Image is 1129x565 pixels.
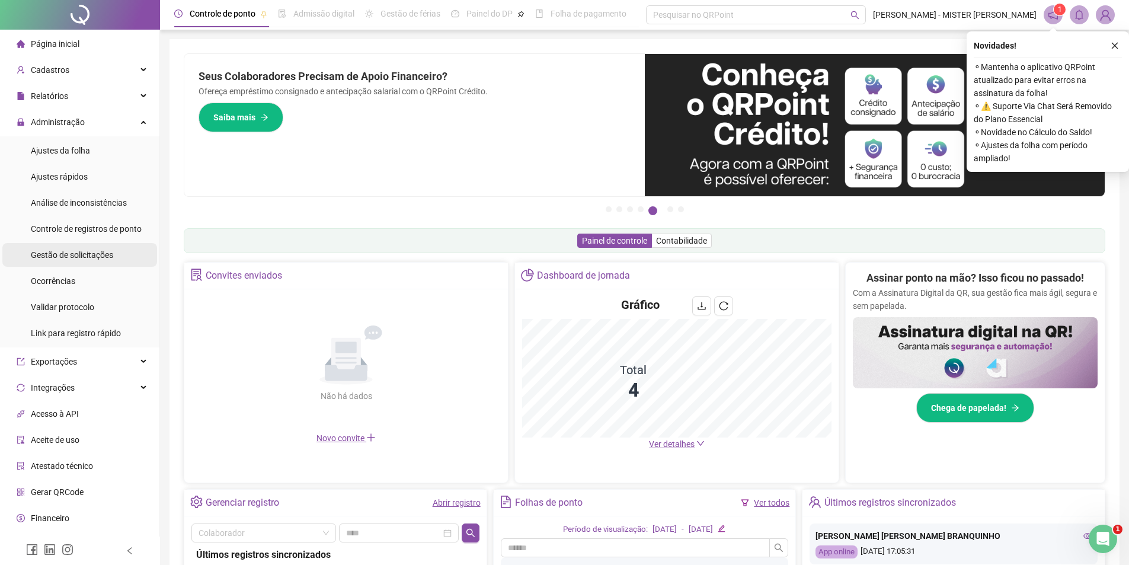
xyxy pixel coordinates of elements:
[682,523,684,536] div: -
[278,9,286,18] span: file-done
[616,206,622,212] button: 2
[515,493,583,513] div: Folhas de ponto
[31,198,127,208] span: Análise de inconsistências
[293,9,354,18] span: Admissão digital
[433,498,481,507] a: Abrir registro
[17,384,25,392] span: sync
[627,206,633,212] button: 3
[31,383,75,392] span: Integrações
[466,9,513,18] span: Painel do DP
[31,461,93,471] span: Atestado técnico
[974,100,1122,126] span: ⚬ ⚠️ Suporte Via Chat Será Removido do Plano Essencial
[648,206,657,215] button: 5
[190,496,203,508] span: setting
[199,85,631,98] p: Ofereça empréstimo consignado e antecipação salarial com o QRPoint Crédito.
[656,236,707,245] span: Contabilidade
[697,301,706,311] span: download
[645,54,1105,196] img: banner%2F11e687cd-1386-4cbd-b13b-7bd81425532d.png
[31,172,88,181] span: Ajustes rápidos
[500,496,512,508] span: file-text
[719,301,728,311] span: reload
[206,266,282,286] div: Convites enviados
[873,8,1037,21] span: [PERSON_NAME] - MISTER [PERSON_NAME]
[31,487,84,497] span: Gerar QRCode
[292,390,401,403] div: Não há dados
[853,317,1098,388] img: banner%2F02c71560-61a6-44d4-94b9-c8ab97240462.png
[17,40,25,48] span: home
[774,543,783,553] span: search
[563,523,648,536] div: Período de visualização:
[1058,5,1062,14] span: 1
[316,433,376,443] span: Novo convite
[31,357,77,366] span: Exportações
[741,499,749,507] span: filter
[31,91,68,101] span: Relatórios
[466,528,475,538] span: search
[126,547,134,555] span: left
[260,11,267,18] span: pushpin
[31,409,79,419] span: Acesso à API
[517,11,524,18] span: pushpin
[31,224,142,234] span: Controle de registros de ponto
[365,9,373,18] span: sun
[667,206,673,212] button: 6
[974,139,1122,165] span: ⚬ Ajustes da folha com período ampliado!
[17,410,25,418] span: api
[17,118,25,126] span: lock
[551,9,626,18] span: Folha de pagamento
[824,493,956,513] div: Últimos registros sincronizados
[850,11,859,20] span: search
[678,206,684,212] button: 7
[582,236,647,245] span: Painel de controle
[199,68,631,85] h2: Seus Colaboradores Precisam de Apoio Financeiro?
[196,547,475,562] div: Últimos registros sincronizados
[621,296,660,313] h4: Gráfico
[815,545,1092,559] div: [DATE] 17:05:31
[31,39,79,49] span: Página inicial
[535,9,543,18] span: book
[974,39,1016,52] span: Novidades !
[754,498,789,507] a: Ver todos
[31,65,69,75] span: Cadastros
[26,544,38,556] span: facebook
[866,270,1084,286] h2: Assinar ponto na mão? Isso ficou no passado!
[17,357,25,366] span: export
[521,269,533,281] span: pie-chart
[190,269,203,281] span: solution
[1011,404,1019,412] span: arrow-right
[1111,42,1119,50] span: close
[206,493,279,513] div: Gerenciar registro
[31,302,94,312] span: Validar protocolo
[931,401,1006,414] span: Chega de papelada!
[17,436,25,444] span: audit
[62,544,73,556] span: instagram
[31,435,79,445] span: Aceite de uso
[17,92,25,100] span: file
[696,439,705,448] span: down
[17,66,25,74] span: user-add
[17,462,25,470] span: solution
[537,266,630,286] div: Dashboard de jornada
[31,250,113,260] span: Gestão de solicitações
[31,513,69,523] span: Financeiro
[380,9,440,18] span: Gestão de férias
[31,146,90,155] span: Ajustes da folha
[174,9,183,18] span: clock-circle
[31,276,75,286] span: Ocorrências
[366,433,376,442] span: plus
[815,545,858,559] div: App online
[974,126,1122,139] span: ⚬ Novidade no Cálculo do Saldo!
[606,206,612,212] button: 1
[17,514,25,522] span: dollar
[1083,532,1092,540] span: eye
[44,544,56,556] span: linkedin
[638,206,644,212] button: 4
[653,523,677,536] div: [DATE]
[974,60,1122,100] span: ⚬ Mantenha o aplicativo QRPoint atualizado para evitar erros na assinatura da folha!
[1113,525,1122,534] span: 1
[199,103,283,132] button: Saiba mais
[17,488,25,496] span: qrcode
[190,9,255,18] span: Controle de ponto
[31,328,121,338] span: Link para registro rápido
[213,111,255,124] span: Saiba mais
